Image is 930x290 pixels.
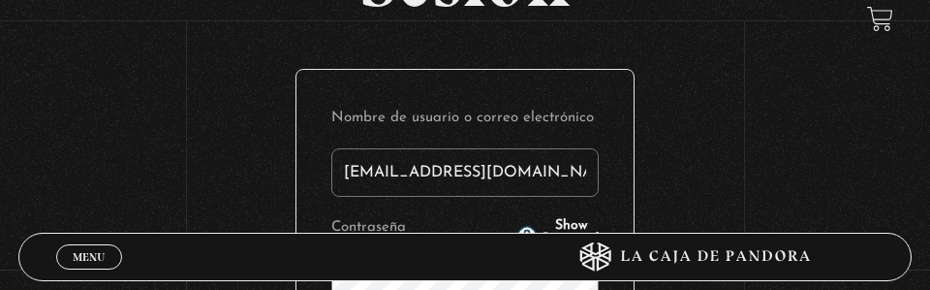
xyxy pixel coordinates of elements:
[66,268,111,281] span: Cerrar
[867,6,893,32] a: View your shopping cart
[73,251,105,263] span: Menu
[517,219,599,246] button: Show Password
[331,214,511,242] label: Contraseña
[542,219,599,246] span: Show Password
[331,105,599,133] label: Nombre de usuario o correo electrónico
